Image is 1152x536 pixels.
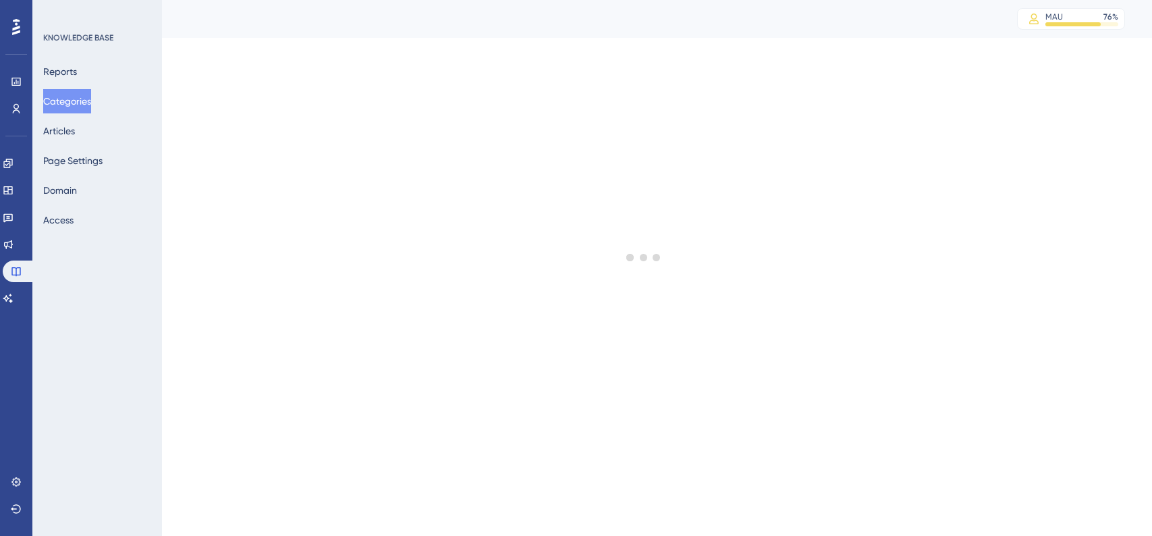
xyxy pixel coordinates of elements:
[43,89,91,113] button: Categories
[43,119,75,143] button: Articles
[43,149,103,173] button: Page Settings
[43,59,77,84] button: Reports
[43,208,74,232] button: Access
[1045,11,1063,22] div: MAU
[43,32,113,43] div: KNOWLEDGE BASE
[43,178,77,203] button: Domain
[1103,11,1118,22] div: 76 %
